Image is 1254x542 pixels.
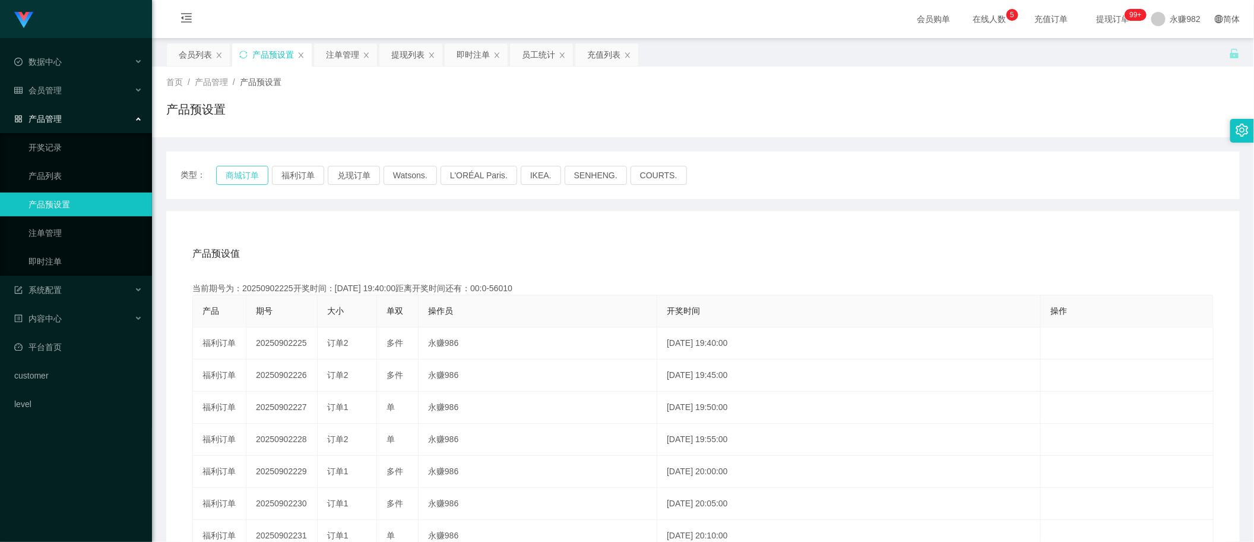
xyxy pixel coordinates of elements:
[327,402,349,412] span: 订单1
[657,392,1041,424] td: [DATE] 19:50:00
[631,166,687,185] button: COURTS.
[28,164,142,188] a: 产品列表
[180,166,216,185] span: 类型：
[657,327,1041,360] td: [DATE] 19:40:00
[256,306,273,316] span: 期号
[1236,124,1249,137] i: 图标: setting
[193,456,246,488] td: 福利订单
[14,115,23,123] i: 图标: appstore-o
[14,114,62,124] span: 产品管理
[387,499,403,508] span: 多件
[246,392,318,424] td: 20250902227
[216,166,268,185] button: 商城订单
[387,370,403,380] span: 多件
[419,360,657,392] td: 永赚986
[1029,15,1074,23] span: 充值订单
[14,286,23,294] i: 图标: form
[428,306,453,316] span: 操作员
[565,166,627,185] button: SENHENG.
[14,57,62,67] span: 数据中心
[14,364,142,387] a: customer
[1050,306,1067,316] span: 操作
[166,1,207,39] i: 图标: menu-fold
[246,456,318,488] td: 20250902229
[14,12,33,29] img: logo.9652507e.png
[193,488,246,520] td: 福利订单
[1010,9,1014,21] p: 5
[188,77,190,87] span: /
[391,43,425,66] div: 提现列表
[193,327,246,360] td: 福利订单
[192,247,240,261] span: 产品预设值
[493,52,501,59] i: 图标: close
[559,52,566,59] i: 图标: close
[240,77,281,87] span: 产品预设置
[419,327,657,360] td: 永赚986
[195,77,228,87] span: 产品管理
[193,424,246,456] td: 福利订单
[14,314,62,323] span: 内容中心
[14,285,62,295] span: 系统配置
[327,531,349,540] span: 订单1
[457,43,490,66] div: 即时注单
[193,360,246,392] td: 福利订单
[28,193,142,216] a: 产品预设置
[327,499,349,508] span: 订单1
[387,531,395,540] span: 单
[522,43,555,66] div: 员工统计
[14,58,23,66] i: 图标: check-circle-o
[166,100,226,118] h1: 产品预设置
[657,424,1041,456] td: [DATE] 19:55:00
[419,488,657,520] td: 永赚986
[252,43,294,66] div: 产品预设置
[1229,48,1240,59] i: 图标: unlock
[1091,15,1136,23] span: 提现订单
[419,392,657,424] td: 永赚986
[14,86,23,94] i: 图标: table
[246,488,318,520] td: 20250902230
[246,360,318,392] td: 20250902226
[387,306,403,316] span: 单双
[28,135,142,159] a: 开奖记录
[419,456,657,488] td: 永赚986
[428,52,435,59] i: 图标: close
[166,77,183,87] span: 首页
[327,434,349,444] span: 订单2
[967,15,1012,23] span: 在线人数
[363,52,370,59] i: 图标: close
[216,52,223,59] i: 图标: close
[657,488,1041,520] td: [DATE] 20:05:00
[233,77,235,87] span: /
[327,370,349,380] span: 订单2
[441,166,517,185] button: L'ORÉAL Paris.
[667,306,700,316] span: 开奖时间
[14,314,23,323] i: 图标: profile
[326,43,359,66] div: 注单管理
[28,221,142,245] a: 注单管理
[657,360,1041,392] td: [DATE] 19:45:00
[297,52,305,59] i: 图标: close
[193,392,246,424] td: 福利订单
[14,392,142,416] a: level
[246,424,318,456] td: 20250902228
[419,424,657,456] td: 永赚986
[192,282,1214,295] div: 当前期号为：20250902225开奖时间：[DATE] 19:40:00距离开奖时间还有：00:0-56010
[327,467,349,476] span: 订单1
[387,338,403,348] span: 多件
[327,306,344,316] span: 大小
[328,166,380,185] button: 兑现订单
[179,43,212,66] div: 会员列表
[387,402,395,412] span: 单
[1125,9,1146,21] sup: 257
[521,166,561,185] button: IKEA.
[657,456,1041,488] td: [DATE] 20:00:00
[272,166,324,185] button: 福利订单
[202,306,219,316] span: 产品
[14,335,142,359] a: 图标: dashboard平台首页
[14,86,62,95] span: 会员管理
[28,250,142,273] a: 即时注单
[624,52,631,59] i: 图标: close
[1215,15,1223,23] i: 图标: global
[587,43,620,66] div: 充值列表
[387,434,395,444] span: 单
